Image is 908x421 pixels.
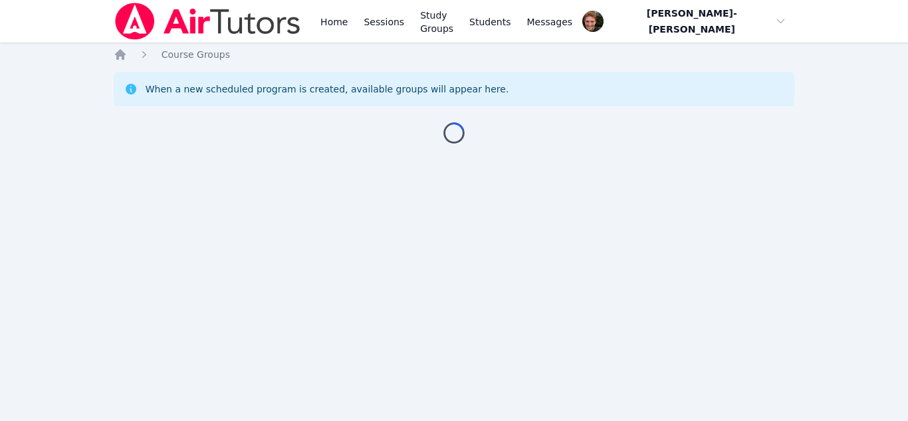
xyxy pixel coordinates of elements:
[162,49,230,60] span: Course Groups
[114,48,795,61] nav: Breadcrumb
[146,82,509,96] div: When a new scheduled program is created, available groups will appear here.
[527,15,573,29] span: Messages
[162,48,230,61] a: Course Groups
[114,3,302,40] img: Air Tutors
